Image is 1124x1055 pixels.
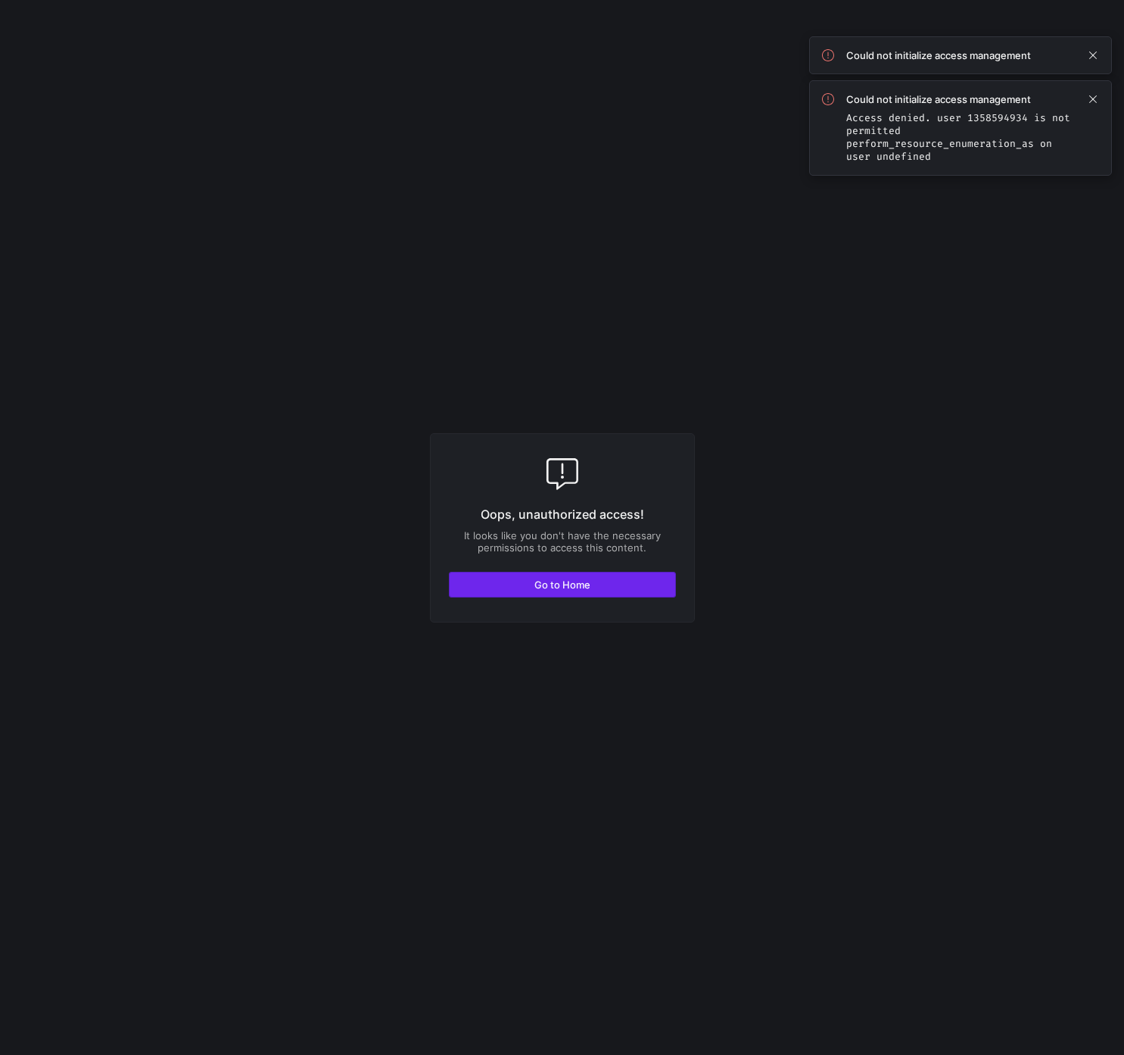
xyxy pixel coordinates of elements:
p: It looks like you don't have the necessary permissions to access this content. [449,529,676,554]
p: Oops, unauthorized access! [449,505,676,523]
span: Could not initialize access management [846,93,1075,105]
span: Could not initialize access management [846,49,1031,61]
span: Go to Home [534,579,590,591]
code: Access denied. user 1358594934 is not permitted perform_resource_enumeration_as on user undefined [846,111,1070,163]
button: Go to Home [449,572,676,598]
